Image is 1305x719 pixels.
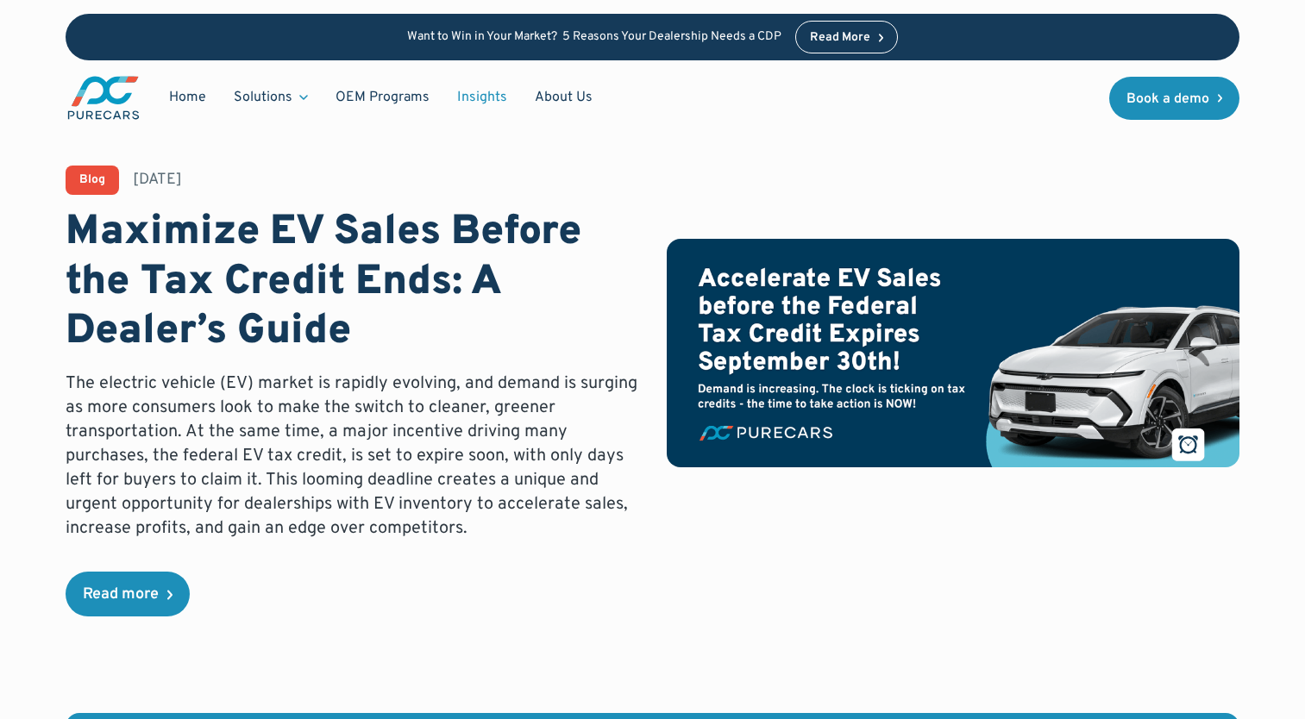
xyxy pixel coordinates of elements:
a: Home [155,81,220,114]
h1: Maximize EV Sales Before the Tax Credit Ends: A Dealer’s Guide [66,209,639,358]
a: OEM Programs [322,81,443,114]
div: Book a demo [1126,92,1209,106]
p: The electric vehicle (EV) market is rapidly evolving, and demand is surging as more consumers loo... [66,372,639,541]
div: [DATE] [133,169,182,191]
a: Insights [443,81,521,114]
a: Book a demo [1109,77,1240,120]
img: purecars logo [66,74,141,122]
a: Read More [795,21,899,53]
div: Blog [79,174,105,186]
a: About Us [521,81,606,114]
a: main [66,74,141,122]
div: Read more [83,587,159,603]
p: Want to Win in Your Market? 5 Reasons Your Dealership Needs a CDP [407,30,781,45]
div: Solutions [234,88,292,107]
div: Read More [810,32,870,44]
a: Read more [66,572,190,616]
